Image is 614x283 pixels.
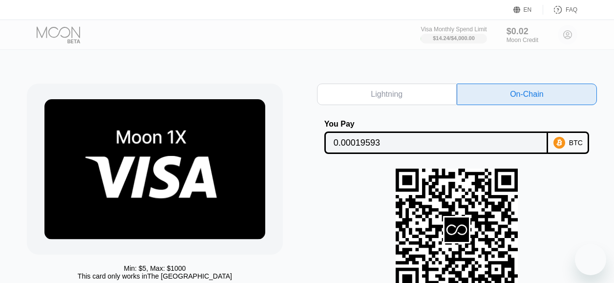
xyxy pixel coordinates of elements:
[324,120,549,129] div: You Pay
[317,120,597,154] div: You PayBTC
[457,84,597,105] div: On-Chain
[371,89,402,99] div: Lightning
[317,84,457,105] div: Lightning
[513,5,543,15] div: EN
[421,26,487,33] div: Visa Monthly Spend Limit
[569,139,583,147] div: BTC
[78,272,232,280] div: This card only works in The [GEOGRAPHIC_DATA]
[566,6,577,13] div: FAQ
[575,244,606,275] iframe: Button to launch messaging window, conversation in progress
[510,89,543,99] div: On-Chain
[124,264,186,272] div: Min: $ 5 , Max: $ 1000
[433,35,475,41] div: $14.24 / $4,000.00
[543,5,577,15] div: FAQ
[421,26,487,44] div: Visa Monthly Spend Limit$14.24/$4,000.00
[524,6,532,13] div: EN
